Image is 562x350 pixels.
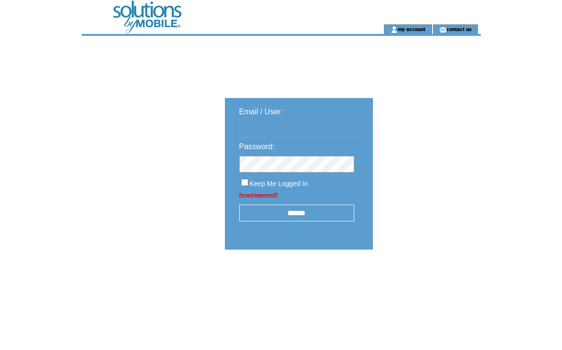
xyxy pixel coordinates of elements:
img: account_icon.gif [391,26,398,33]
span: Password: [239,142,275,151]
a: Forgot password? [239,192,278,197]
span: Email / User: [239,108,283,116]
a: my account [398,26,425,32]
img: transparent.png [401,273,448,285]
img: contact_us_icon.gif [439,26,446,33]
a: contact us [446,26,472,32]
span: Keep Me Logged In [250,180,308,187]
